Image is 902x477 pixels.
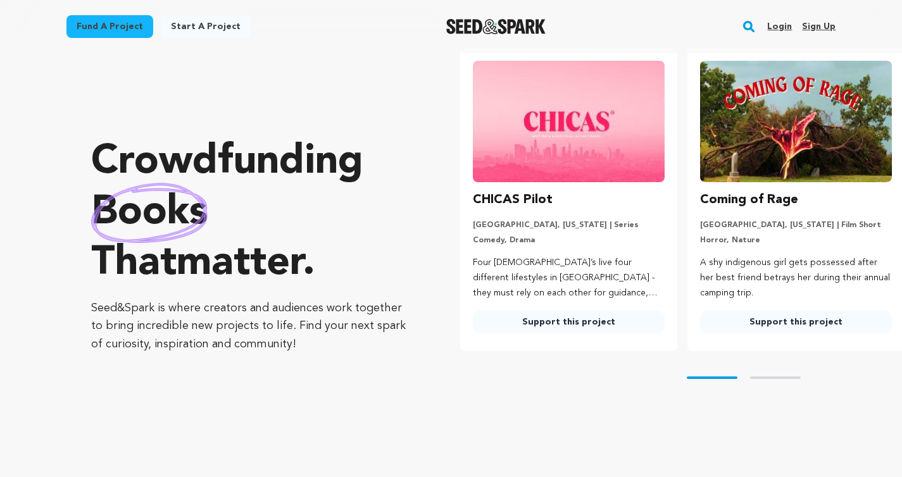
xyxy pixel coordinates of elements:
[161,15,251,38] a: Start a project
[700,235,892,245] p: Horror, Nature
[767,16,792,37] a: Login
[700,311,892,333] a: Support this project
[473,61,665,182] img: CHICAS Pilot image
[473,190,553,210] h3: CHICAS Pilot
[473,311,665,333] a: Support this project
[446,19,546,34] a: Seed&Spark Homepage
[700,61,892,182] img: Coming of Rage image
[66,15,153,38] a: Fund a project
[700,256,892,300] p: A shy indigenous girl gets possessed after her best friend betrays her during their annual campin...
[473,220,665,230] p: [GEOGRAPHIC_DATA], [US_STATE] | Series
[802,16,836,37] a: Sign up
[700,190,798,210] h3: Coming of Rage
[473,235,665,245] p: Comedy, Drama
[91,299,410,354] p: Seed&Spark is where creators and audiences work together to bring incredible new projects to life...
[91,137,410,289] p: Crowdfunding that .
[91,183,208,243] img: hand sketched image
[473,256,665,300] p: Four [DEMOGRAPHIC_DATA]’s live four different lifestyles in [GEOGRAPHIC_DATA] - they must rely on...
[446,19,546,34] img: Seed&Spark Logo Dark Mode
[177,244,303,284] span: matter
[700,220,892,230] p: [GEOGRAPHIC_DATA], [US_STATE] | Film Short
